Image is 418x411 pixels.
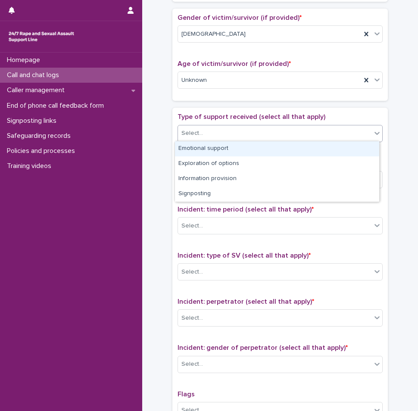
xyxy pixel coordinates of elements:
div: Signposting [175,187,379,202]
span: Age of victim/survivor (if provided) [178,60,291,67]
img: rhQMoQhaT3yELyF149Cw [7,28,76,45]
span: Incident: time period (select all that apply) [178,206,314,213]
p: Policies and processes [3,147,82,155]
p: Signposting links [3,117,63,125]
div: Select... [181,268,203,277]
span: Incident: type of SV (select all that apply) [178,252,311,259]
div: Select... [181,314,203,323]
p: Call and chat logs [3,71,66,79]
div: Select... [181,129,203,138]
span: Incident: gender of perpetrator (select all that apply) [178,344,348,351]
div: Select... [181,221,203,230]
span: [DEMOGRAPHIC_DATA] [181,30,246,39]
p: Safeguarding records [3,132,78,140]
span: Incident: perpetrator (select all that apply) [178,298,314,305]
div: Select... [181,360,203,369]
span: Unknown [181,76,207,85]
span: Gender of victim/survivor (if provided) [178,14,302,21]
div: Information provision [175,171,379,187]
div: Exploration of options [175,156,379,171]
p: Training videos [3,162,58,170]
p: Caller management [3,86,72,94]
p: Homepage [3,56,47,64]
div: Emotional support [175,141,379,156]
span: Type of support received (select all that apply) [178,113,325,120]
p: End of phone call feedback form [3,102,111,110]
span: Flags [178,391,195,398]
